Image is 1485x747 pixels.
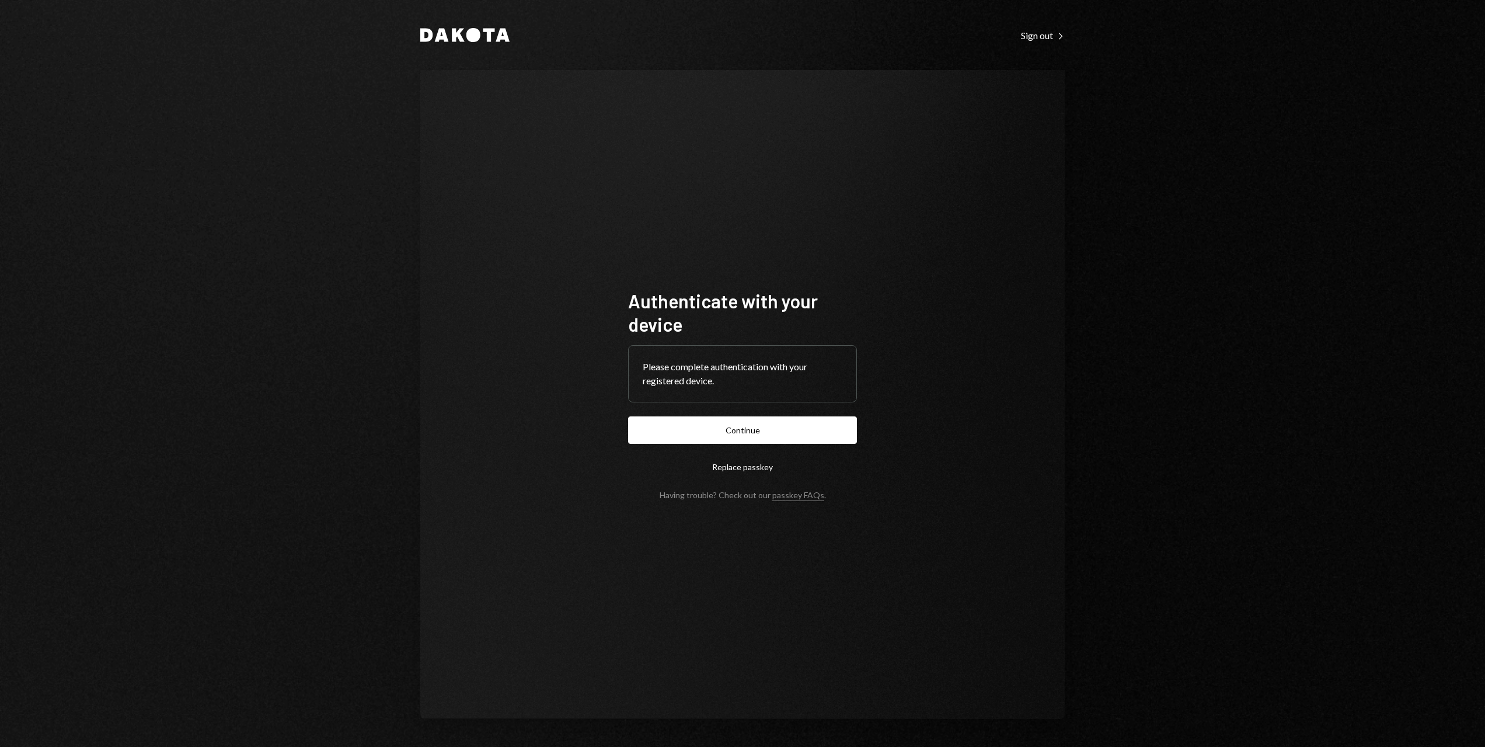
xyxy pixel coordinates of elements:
div: Having trouble? Check out our . [660,490,826,500]
button: Replace passkey [628,453,857,481]
a: passkey FAQs [772,490,824,501]
div: Sign out [1021,30,1065,41]
button: Continue [628,416,857,444]
a: Sign out [1021,29,1065,41]
div: Please complete authentication with your registered device. [643,360,842,388]
h1: Authenticate with your device [628,289,857,336]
